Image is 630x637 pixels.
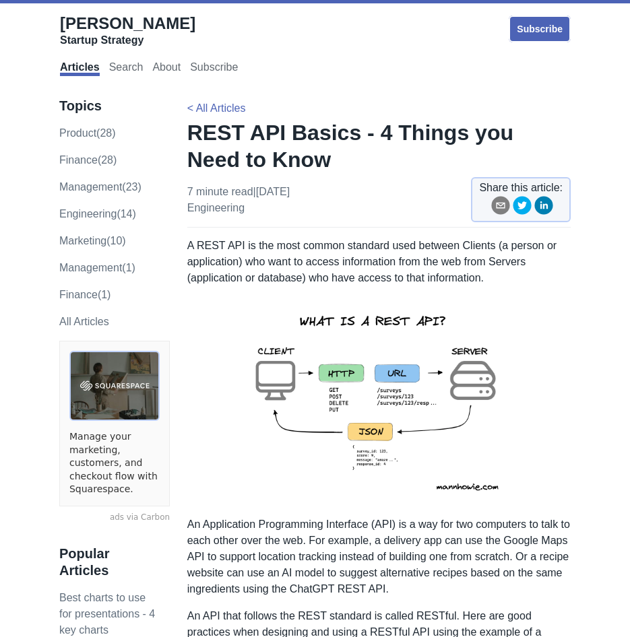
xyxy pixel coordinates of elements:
a: product(28) [59,127,116,139]
button: email [491,196,510,220]
h3: Topics [59,98,159,114]
h3: Popular Articles [59,545,159,579]
a: management(23) [59,181,141,193]
a: ads via Carbon [59,512,170,524]
a: finance(28) [59,154,117,166]
p: An Application Programming Interface (API) is a way for two computers to talk to each other over ... [187,516,571,597]
p: 7 minute read | [DATE] [187,184,290,216]
button: linkedin [534,196,553,220]
a: Best charts to use for presentations - 4 key charts [59,592,155,636]
a: engineering(14) [59,208,136,220]
img: rest-api [231,297,526,506]
a: Management(1) [59,262,135,273]
a: All Articles [59,316,109,327]
a: Finance(1) [59,289,111,300]
a: engineering [187,202,245,213]
a: marketing(10) [59,235,126,246]
span: Share this article: [479,180,563,196]
div: Startup Strategy [60,34,195,47]
a: Articles [60,61,100,76]
a: [PERSON_NAME]Startup Strategy [60,13,195,47]
a: Subscribe [190,61,238,76]
img: ads via Carbon [69,351,160,421]
button: twitter [513,196,532,220]
a: Search [109,61,144,76]
a: < All Articles [187,102,246,114]
span: [PERSON_NAME] [60,14,195,32]
a: Subscribe [509,15,571,42]
h1: REST API Basics - 4 Things you Need to Know [187,119,571,173]
p: A REST API is the most common standard used between Clients (a person or application) who want to... [187,238,571,286]
a: About [152,61,181,76]
a: Manage your marketing, customers, and checkout flow with Squarespace. [69,430,160,496]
